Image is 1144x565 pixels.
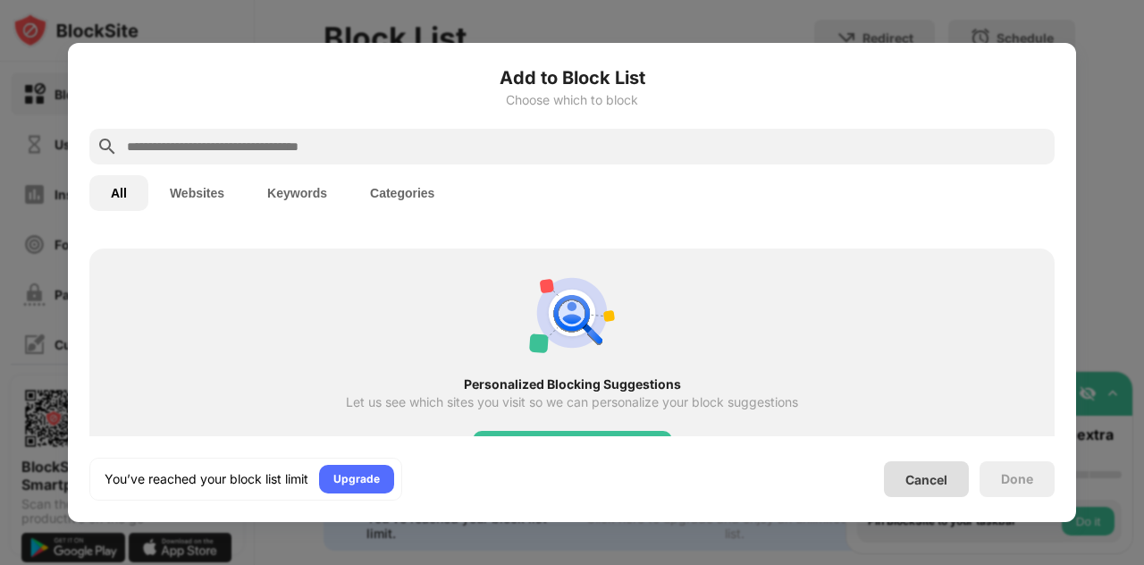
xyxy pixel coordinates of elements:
[333,470,380,488] div: Upgrade
[89,93,1055,107] div: Choose which to block
[89,64,1055,91] h6: Add to Block List
[349,175,456,211] button: Categories
[346,395,798,409] div: Let us see which sites you visit so we can personalize your block suggestions
[905,472,947,487] div: Cancel
[122,377,1022,392] div: Personalized Blocking Suggestions
[529,270,615,356] img: personal-suggestions.svg
[1001,472,1033,486] div: Done
[148,175,246,211] button: Websites
[246,175,349,211] button: Keywords
[89,175,148,211] button: All
[105,470,308,488] div: You’ve reached your block list limit
[97,136,118,157] img: search.svg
